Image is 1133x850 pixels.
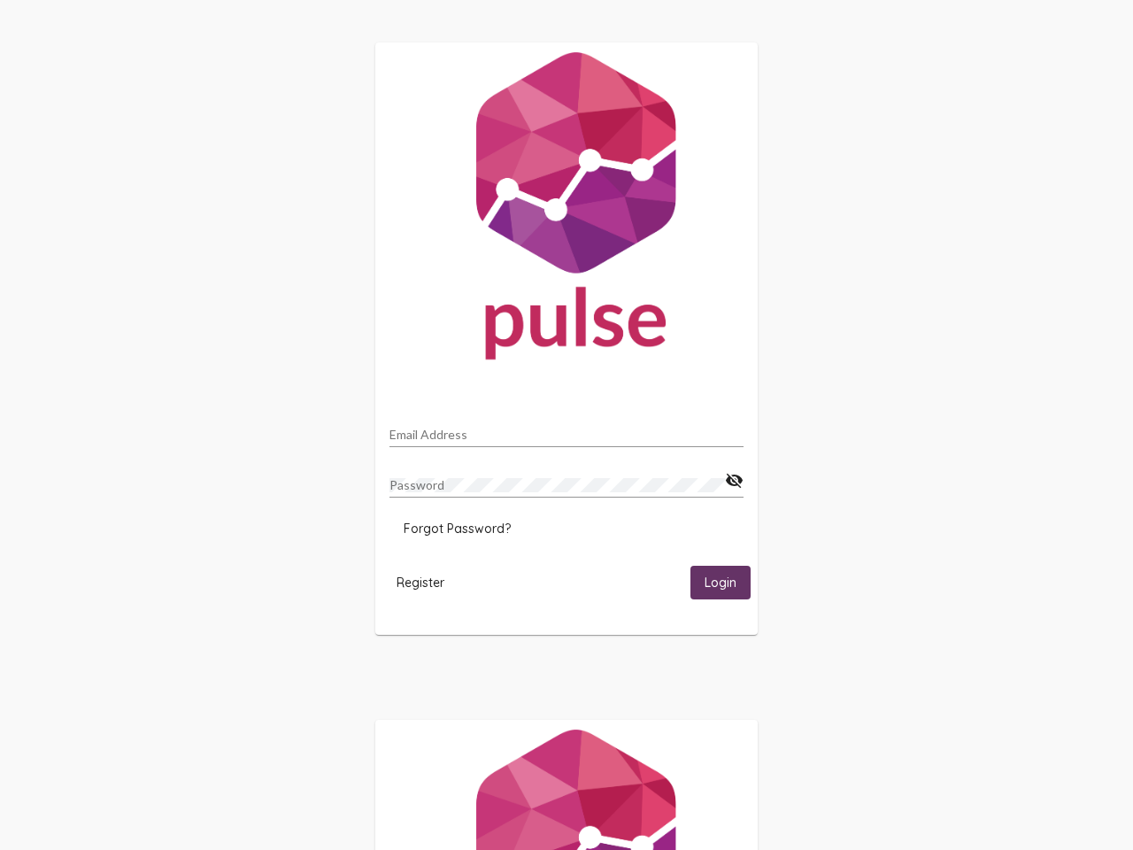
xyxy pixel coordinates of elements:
span: Register [397,575,444,591]
span: Login [705,576,736,591]
img: Pulse For Good Logo [375,42,758,377]
span: Forgot Password? [404,521,511,537]
button: Login [690,566,751,599]
button: Register [382,566,459,599]
mat-icon: visibility_off [725,470,744,491]
button: Forgot Password? [389,513,525,545]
